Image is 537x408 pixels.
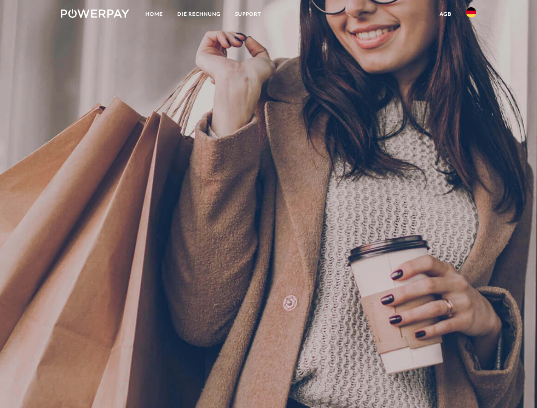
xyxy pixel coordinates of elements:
[466,7,476,17] img: de
[138,6,170,22] a: Home
[228,6,268,22] a: SUPPORT
[61,9,129,18] img: logo-powerpay-white.svg
[432,6,459,22] a: agb
[170,6,228,22] a: DIE RECHNUNG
